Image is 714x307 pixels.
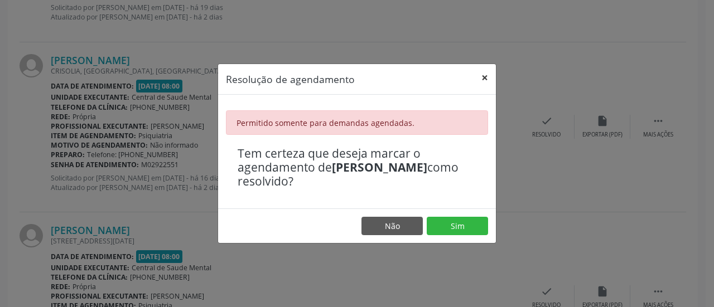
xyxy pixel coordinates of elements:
[238,147,476,189] h4: Tem certeza que deseja marcar o agendamento de como resolvido?
[427,217,488,236] button: Sim
[226,72,355,86] h5: Resolução de agendamento
[332,159,427,175] b: [PERSON_NAME]
[361,217,423,236] button: Não
[474,64,496,91] button: Close
[226,110,488,135] div: Permitido somente para demandas agendadas.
